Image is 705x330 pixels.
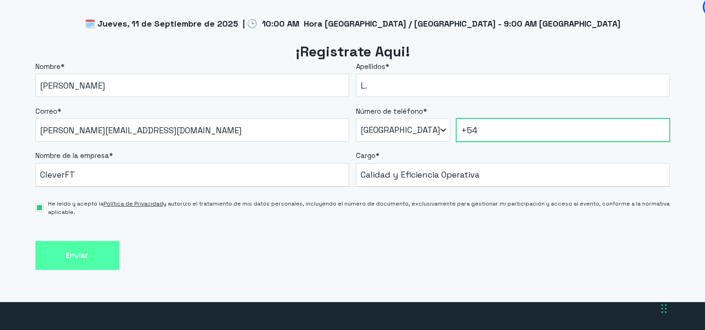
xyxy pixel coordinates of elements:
[85,18,621,29] span: 🗓️ Jueves, 11 de Septiembre de 2025 | 🕒 10:00 AM Hora [GEOGRAPHIC_DATA] / [GEOGRAPHIC_DATA] - 9:0...
[35,62,61,71] span: Nombre
[356,62,385,71] span: Apellidos
[48,199,670,216] span: He leído y acepto la y autorizo el tratamiento de mis datos personales, incluyendo el número de d...
[538,211,705,330] iframe: Chat Widget
[538,211,705,330] div: Widget de chat
[35,241,119,270] input: Enviar
[35,42,670,62] h2: ¡Registrate Aqui!
[661,295,667,323] div: Arrastrar
[356,107,423,116] span: Número de teléfono
[35,151,109,160] span: Nombre de la empresa
[103,200,163,207] a: Política de Privacidad
[35,204,43,212] input: He leído y acepto laPolítica de Privacidady autorizo el tratamiento de mis datos personales, incl...
[356,151,376,160] span: Cargo
[35,107,57,116] span: Correo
